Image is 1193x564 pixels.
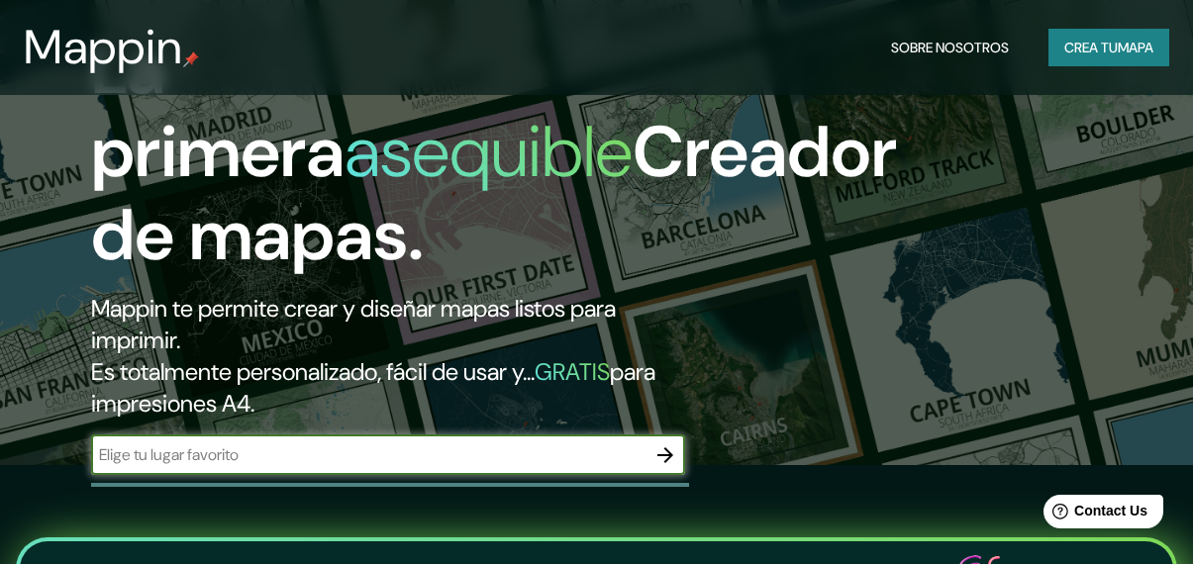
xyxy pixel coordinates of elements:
font: Sobre nosotros [891,39,1009,56]
button: Sobre nosotros [883,29,1017,66]
font: Crea tu [1064,39,1118,56]
button: Crea tumapa [1048,29,1169,66]
iframe: Help widget launcher [1017,487,1171,542]
font: GRATIS [535,356,610,387]
font: Mappin te permite crear y diseñar mapas listos para imprimir. [91,293,616,355]
font: asequible [345,106,633,198]
font: Creador de mapas. [91,106,897,281]
font: para impresiones A4. [91,356,655,419]
font: La primera [91,23,345,198]
font: Es totalmente personalizado, fácil de usar y... [91,356,535,387]
input: Elige tu lugar favorito [91,443,646,466]
img: pin de mapeo [183,51,199,67]
font: mapa [1118,39,1153,56]
font: Mappin [24,16,183,78]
